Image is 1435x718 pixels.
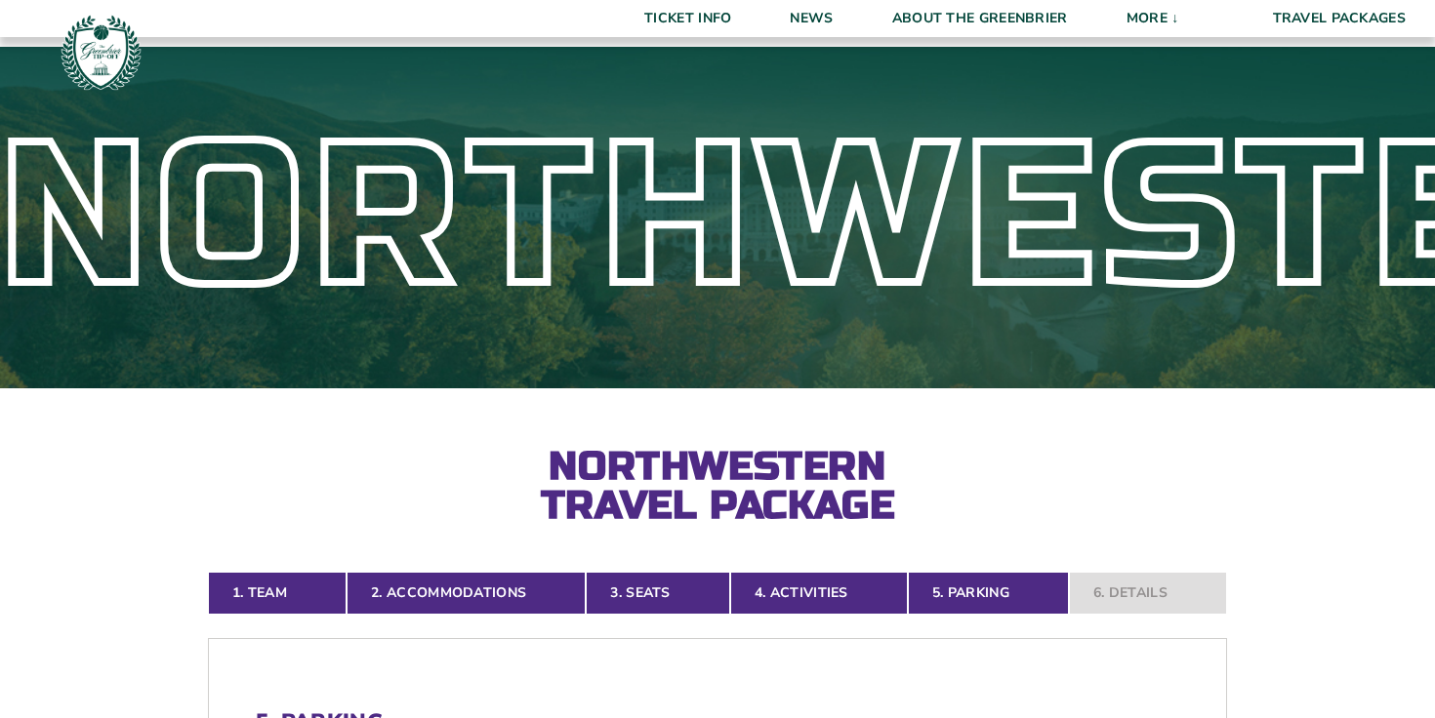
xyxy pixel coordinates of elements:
[503,447,932,525] h2: Northwestern Travel Package
[730,572,908,615] a: 4. Activities
[59,10,143,95] img: Greenbrier Tip-Off
[347,572,586,615] a: 2. Accommodations
[208,572,347,615] a: 1. Team
[586,572,729,615] a: 3. Seats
